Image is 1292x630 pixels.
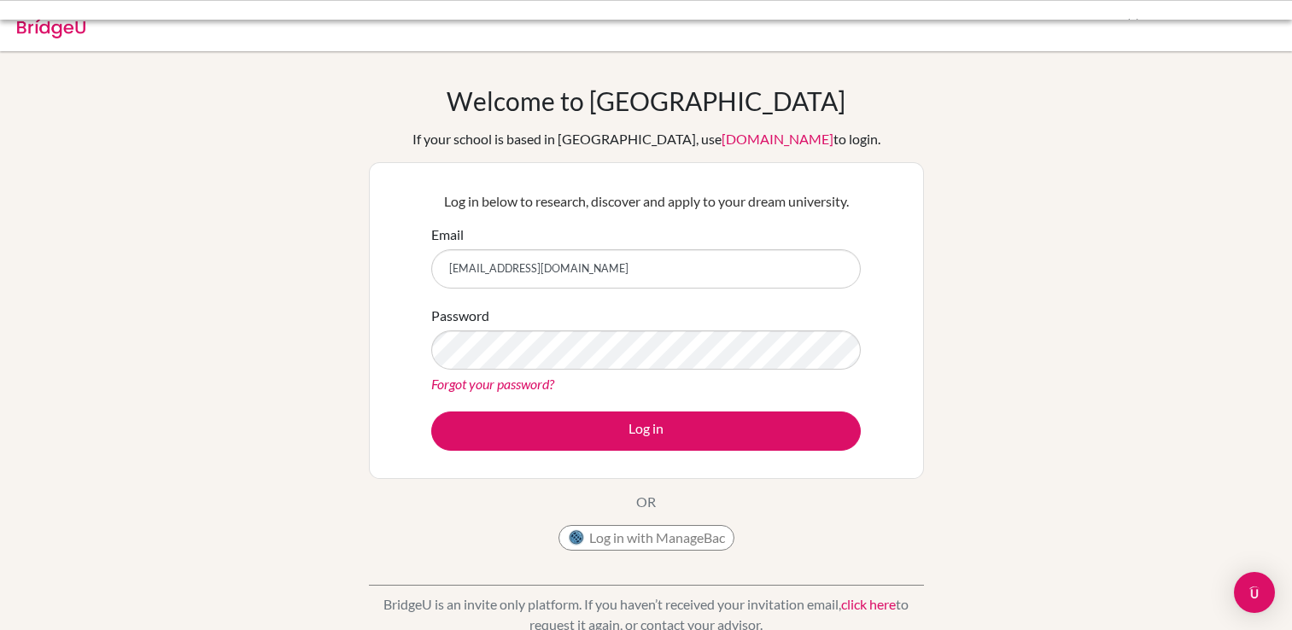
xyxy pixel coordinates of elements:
[151,14,886,34] div: Invalid email or password.
[722,131,833,147] a: [DOMAIN_NAME]
[558,525,734,551] button: Log in with ManageBac
[431,306,489,326] label: Password
[431,225,464,245] label: Email
[431,191,861,212] p: Log in below to research, discover and apply to your dream university.
[17,11,85,38] img: Bridge-U
[1234,572,1275,613] div: Open Intercom Messenger
[841,596,896,612] a: click here
[431,411,861,451] button: Log in
[412,129,880,149] div: If your school is based in [GEOGRAPHIC_DATA], use to login.
[447,85,845,116] h1: Welcome to [GEOGRAPHIC_DATA]
[636,492,656,512] p: OR
[431,376,554,392] a: Forgot your password?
